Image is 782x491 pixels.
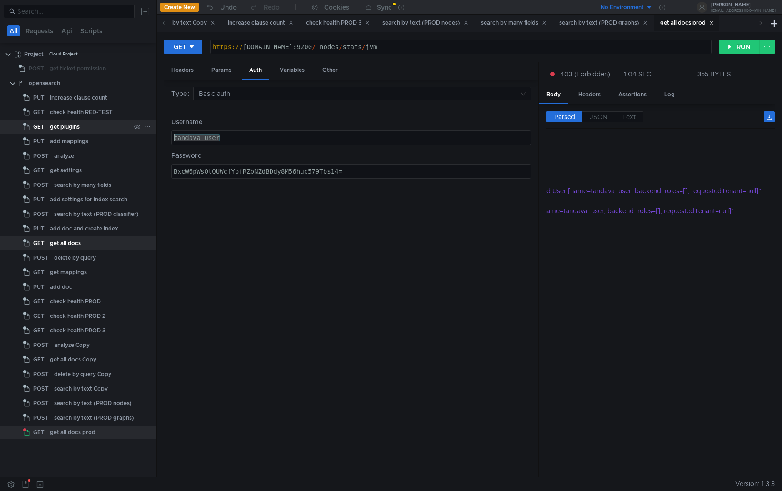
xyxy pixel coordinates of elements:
div: No Environment [601,3,644,12]
div: {} [370,166,762,176]
span: GET [33,353,45,366]
div: Increase clause count [228,18,293,28]
span: POST [33,411,49,425]
button: Undo [199,0,243,14]
div: : [339,206,775,216]
div: add doc [50,280,72,294]
span: POST [33,382,49,396]
div: [PERSON_NAME] [711,3,776,7]
span: POST [33,251,49,265]
div: [EMAIL_ADDRESS][DOMAIN_NAME] [711,9,776,12]
div: get all docs prod [50,426,95,439]
div: Log [657,86,682,103]
span: PUT [33,280,45,294]
div: check health PROD [50,295,101,308]
div: check health PROD 2 [50,309,105,323]
div: search by text (PROD nodes) [54,396,132,410]
span: POST [33,149,49,163]
div: get all docs Copy [50,353,96,366]
div: Assertions [611,86,654,103]
div: Undo [220,2,237,13]
span: Text [622,113,636,121]
span: GET [33,309,45,323]
button: RUN [719,40,760,54]
span: Version: 1.3.3 [735,477,775,491]
div: get ticket permission [50,62,106,75]
span: GET [33,324,45,337]
div: [] [386,156,763,166]
div: : [339,196,775,206]
div: Variables [272,62,312,79]
div: "no permissions for [cluster:monitor/nodes/stats] and User [name=tandava_user, backend_roles=[], ... [388,186,762,196]
div: get all docs [50,236,81,250]
label: Username [171,117,531,127]
button: Api [59,25,75,36]
div: check health PROD 3 [306,18,370,28]
div: "security_exception" [381,176,762,186]
div: get plugins [50,120,80,134]
label: Password [171,150,531,160]
div: check health RED-TEST [50,105,113,119]
span: PUT [33,91,45,105]
span: POST [33,178,49,192]
span: GET [33,295,45,308]
span: PUT [33,222,45,235]
button: Requests [23,25,56,36]
div: Sync [377,4,392,10]
span: PUT [33,193,45,206]
div: {} [353,146,762,156]
div: Redo [264,2,280,13]
div: GET [174,42,186,52]
div: search by many fields [54,178,111,192]
div: get mappings [50,266,87,279]
div: 355 BYTES [697,70,731,78]
label: Type [171,87,193,100]
div: search by text (PROD graphs) [559,18,647,28]
span: JSON [590,113,607,121]
button: Create New [160,3,199,12]
div: Headers [571,86,608,103]
div: add settings for index search [50,193,127,206]
div: : [325,216,775,226]
div: "security_exception" [354,196,762,206]
div: opensearch [29,76,60,90]
input: Search... [17,6,129,16]
span: GET [33,236,45,250]
span: POST [33,396,49,410]
div: search by text (PROD nodes) [382,18,468,28]
div: Headers [164,62,201,79]
div: 1.04 SEC [624,70,651,78]
div: Cloud Project [49,47,78,61]
div: Params [204,62,239,79]
button: Scripts [78,25,105,36]
button: Redo [243,0,286,14]
div: : [366,186,775,196]
span: POST [29,62,44,75]
div: search by many fields [481,18,546,28]
div: Body [539,86,568,104]
div: get all docs prod [660,18,714,28]
span: GET [33,105,45,119]
div: add mappings [50,135,88,148]
div: delete by query [54,251,96,265]
div: 403 [345,216,762,226]
div: search by text (PROD graphs) [54,411,134,425]
div: search by text Copy [153,18,215,28]
div: search by text Copy [54,382,108,396]
div: Auth [242,62,269,80]
div: delete by query Copy [54,367,111,381]
div: analyze Copy [54,338,90,352]
span: Parsed [554,113,575,121]
div: analyze [54,149,74,163]
span: PUT [33,135,45,148]
span: GET [33,426,45,439]
div: add doc and create index [50,222,118,235]
div: Project [24,47,44,61]
span: GET [33,164,45,177]
div: check health PROD 3 [50,324,105,337]
span: POST [33,338,49,352]
div: search by text (PROD classifier) [54,207,139,221]
span: POST [33,367,49,381]
button: All [7,25,20,36]
span: 403 (Forbidden) [560,69,610,79]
